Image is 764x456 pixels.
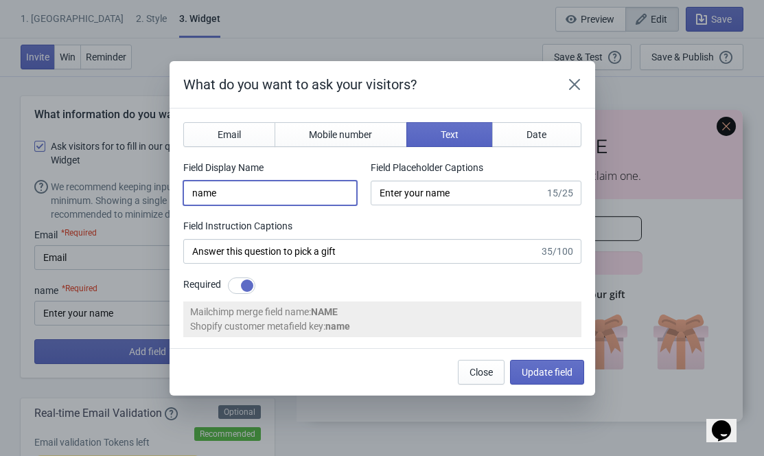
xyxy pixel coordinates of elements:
[510,360,584,385] button: Update field
[183,122,276,147] button: Email
[183,161,264,174] label: Field Display Name
[325,321,350,332] b: name
[492,122,581,147] button: Date
[309,129,372,140] span: Mobile number
[406,122,494,147] button: Text
[183,75,548,94] h2: What do you want to ask your visitors?
[371,161,483,174] label: Field Placeholder Captions
[562,72,587,97] button: Close
[441,129,459,140] span: Text
[275,122,407,147] button: Mobile number
[526,129,546,140] span: Date
[470,367,493,378] span: Close
[311,306,338,317] b: NAME
[190,319,575,334] div: Shopify customer metafield key:
[458,360,505,385] button: Close
[706,401,750,442] iframe: chat widget
[183,219,292,233] label: Field Instruction Captions
[218,129,241,140] span: Email
[183,277,221,291] label: Required
[190,305,575,319] div: Mailchimp merge field name:
[522,367,572,378] span: Update field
